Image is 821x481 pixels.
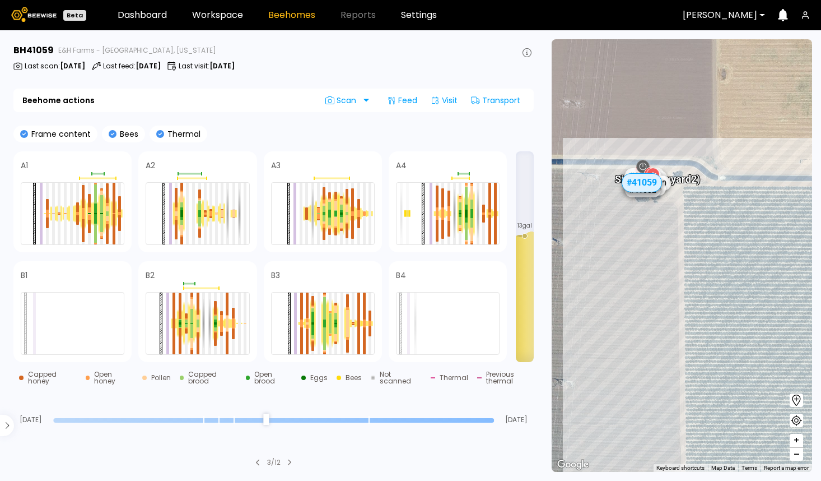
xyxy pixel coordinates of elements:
div: # 41060 [635,176,670,191]
h4: B3 [271,271,280,279]
div: Not scanned [380,371,422,385]
a: Terms (opens in new tab) [741,465,757,471]
div: Capped honey [28,371,77,385]
span: E&H Farms - [GEOGRAPHIC_DATA], [US_STATE] [58,47,216,54]
p: Last visit : [179,63,235,70]
div: Transport [467,91,525,109]
b: [DATE] [136,61,161,71]
div: # 41075 [629,181,665,196]
b: [DATE] [209,61,235,71]
span: [DATE] [13,417,49,423]
div: Eggs [310,374,328,381]
span: – [794,447,800,461]
div: Previous thermal [486,371,540,385]
div: Capped brood [188,371,236,385]
div: Sievers (new yard 2) [615,161,700,185]
h4: B1 [21,271,27,279]
button: + [790,434,803,447]
div: Bees [346,374,362,381]
p: Frame content [28,130,91,138]
span: 13 gal [517,223,532,229]
div: Open honey [94,371,133,385]
a: Workspace [192,11,243,20]
div: Visit [426,91,462,109]
p: Bees [116,130,138,138]
h4: B2 [146,271,155,279]
a: Dashboard [118,11,167,20]
p: Thermal [164,130,200,138]
img: Google [554,457,591,472]
img: Beewise logo [11,7,57,22]
b: [DATE] [60,61,85,71]
div: Pollen [151,374,171,381]
button: Map Data [711,464,735,472]
h3: BH 41059 [13,46,54,55]
p: Last feed : [103,63,161,70]
h4: A4 [396,161,407,169]
button: – [790,447,803,461]
b: Beehome actions [22,96,95,104]
h4: A3 [271,161,281,169]
span: Scan [325,96,360,105]
h4: A2 [146,161,155,169]
span: [DATE] [498,417,534,423]
div: 3 / 12 [267,457,281,468]
a: Settings [401,11,437,20]
h4: A1 [21,161,28,169]
div: # 41059 [622,173,662,192]
p: Last scan : [25,63,85,70]
a: Open this area in Google Maps (opens a new window) [554,457,591,472]
div: Feed [382,91,422,109]
a: Beehomes [268,11,315,20]
div: Beta [63,10,86,21]
span: Reports [340,11,376,20]
div: Thermal [440,374,468,381]
a: Report a map error [764,465,809,471]
span: + [793,433,800,447]
button: Keyboard shortcuts [656,464,705,472]
h4: B4 [396,271,406,279]
div: Open brood [254,371,292,385]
